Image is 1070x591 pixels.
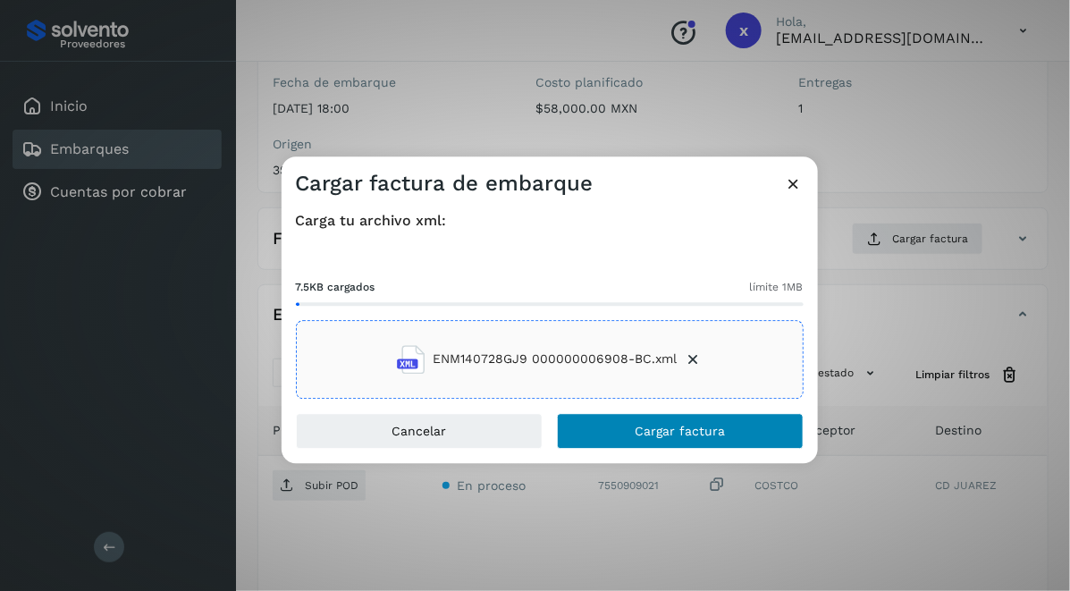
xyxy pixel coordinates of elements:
[296,212,804,229] h4: Carga tu archivo xml:
[392,425,446,437] span: Cancelar
[750,279,804,295] span: límite 1MB
[433,350,677,369] span: ENM140728GJ9 000000006908-BC.xml
[296,413,543,449] button: Cancelar
[557,413,804,449] button: Cargar factura
[296,279,375,295] span: 7.5KB cargados
[296,171,594,197] h3: Cargar factura de embarque
[635,425,725,437] span: Cargar factura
